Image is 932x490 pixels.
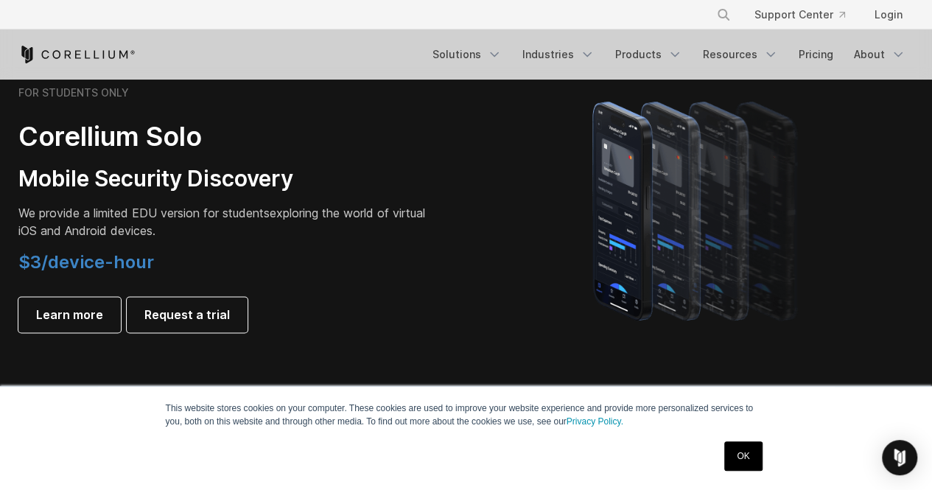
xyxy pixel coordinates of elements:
a: Request a trial [127,297,248,332]
a: Learn more [18,297,121,332]
p: This website stores cookies on your computer. These cookies are used to improve your website expe... [166,402,767,428]
span: Learn more [36,306,103,323]
a: Support Center [743,1,857,28]
span: We provide a limited EDU version for students [18,206,270,220]
a: Products [606,41,691,68]
p: exploring the world of virtual iOS and Android devices. [18,204,431,239]
span: Request a trial [144,306,230,323]
button: Search [710,1,737,28]
h2: Corellium Solo [18,120,431,153]
a: OK [724,441,762,471]
a: Login [863,1,914,28]
a: Corellium Home [18,46,136,63]
a: About [845,41,914,68]
img: A lineup of four iPhone models becoming more gradient and blurred [563,80,832,338]
a: Solutions [424,41,511,68]
div: Open Intercom Messenger [882,440,917,475]
h3: Mobile Security Discovery [18,165,431,193]
a: Pricing [790,41,842,68]
a: Resources [694,41,787,68]
div: Navigation Menu [698,1,914,28]
a: Industries [514,41,603,68]
h6: FOR STUDENTS ONLY [18,86,129,99]
div: Navigation Menu [424,41,914,68]
a: Privacy Policy. [567,416,623,427]
span: $3/device-hour [18,251,154,273]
